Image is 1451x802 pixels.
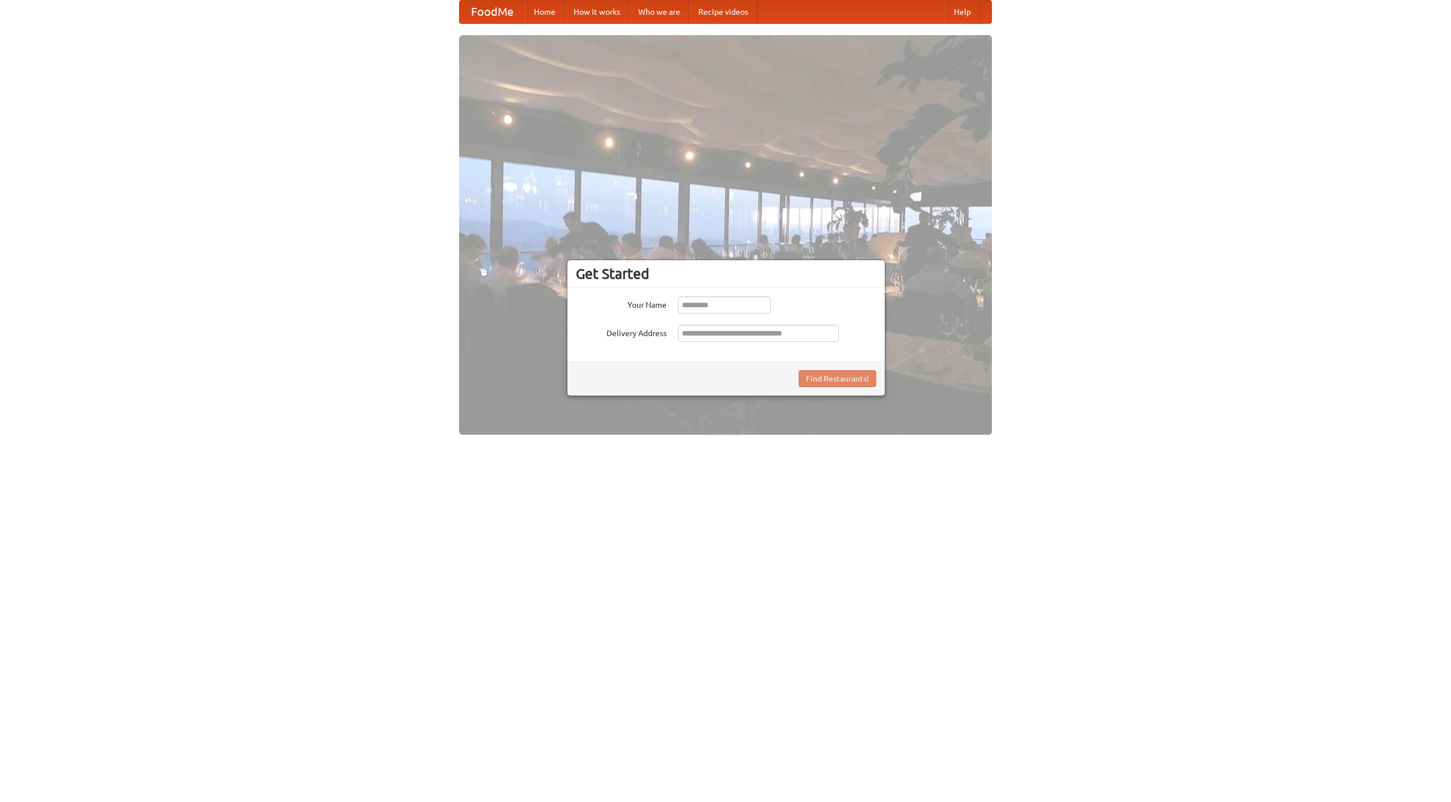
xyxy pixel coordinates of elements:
a: Who we are [629,1,689,23]
a: Help [945,1,980,23]
button: Find Restaurants! [799,370,876,387]
a: Recipe videos [689,1,757,23]
h3: Get Started [576,265,876,282]
a: FoodMe [460,1,525,23]
label: Delivery Address [576,325,667,339]
a: Home [525,1,565,23]
label: Your Name [576,296,667,311]
a: How it works [565,1,629,23]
